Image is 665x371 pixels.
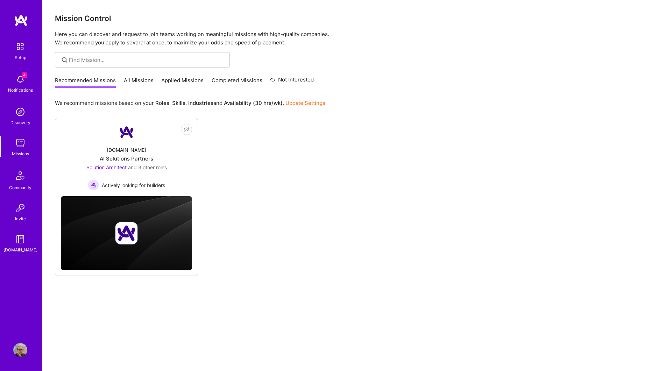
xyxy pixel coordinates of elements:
[13,136,27,150] img: teamwork
[61,196,192,270] img: cover
[118,124,135,141] img: Company Logo
[13,105,27,119] img: discovery
[13,39,28,54] img: setup
[13,343,27,357] img: User Avatar
[13,72,27,86] img: bell
[9,184,31,191] div: Community
[285,100,325,106] a: Update Settings
[14,14,28,27] img: logo
[8,86,33,94] div: Notifications
[15,54,26,61] div: Setup
[86,164,127,170] span: Solution Architect
[13,201,27,215] img: Invite
[188,100,213,106] b: Industries
[55,99,325,107] p: We recommend missions based on your , , and .
[3,246,37,254] div: [DOMAIN_NAME]
[184,127,189,132] i: icon EyeClosed
[172,100,185,106] b: Skills
[15,215,26,222] div: Invite
[55,30,652,47] p: Here you can discover and request to join teams working on meaningful missions with high-quality ...
[22,72,27,78] span: 4
[100,155,153,162] div: AI Solutions Partners
[270,76,314,88] a: Not Interested
[55,14,652,23] h3: Mission Control
[124,77,154,88] a: All Missions
[128,164,167,170] span: and 3 other roles
[107,146,146,154] div: [DOMAIN_NAME]
[12,167,29,184] img: Community
[61,56,69,64] i: icon SearchGrey
[102,181,165,189] span: Actively looking for builders
[55,77,116,88] a: Recommended Missions
[115,222,138,244] img: Company logo
[161,77,204,88] a: Applied Missions
[69,56,225,64] input: Find Mission...
[12,150,29,157] div: Missions
[10,119,30,126] div: Discovery
[61,124,192,191] a: Company Logo[DOMAIN_NAME]AI Solutions PartnersSolution Architect and 3 other rolesActively lookin...
[212,77,262,88] a: Completed Missions
[224,100,283,106] b: Availability (30 hrs/wk)
[12,343,29,357] a: User Avatar
[13,232,27,246] img: guide book
[155,100,169,106] b: Roles
[88,179,99,191] img: Actively looking for builders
